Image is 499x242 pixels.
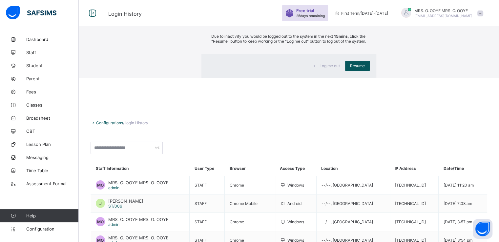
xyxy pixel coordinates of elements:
span: Lesson Plan [26,142,79,147]
span: [DATE] 11:20 am [444,183,474,188]
span: Chrome Mobile [230,201,258,206]
span: [DATE] 3:57 pm [444,219,472,224]
span: Login History [108,10,142,17]
img: sticker-purple.71386a28dfed39d6af7621340158ba97.svg [285,9,294,17]
span: Messaging [26,155,79,160]
span: Classes [26,102,79,108]
span: Chrome [230,219,244,224]
th: Access Type [275,161,316,176]
span: [TECHNICAL_ID] [395,219,426,224]
th: IP Address [390,161,439,176]
span: Parent [26,76,79,81]
span: MO [97,183,104,188]
button: Open asap [473,219,492,239]
span: STAFF [195,219,207,224]
span: Log me out [320,63,340,68]
span: Free trial [296,8,322,13]
span: [TECHNICAL_ID] [395,183,426,188]
span: Chrome [230,183,244,188]
span: --/-- , [GEOGRAPHIC_DATA] [322,201,373,206]
span: session/term information [335,11,388,16]
span: Time Table [26,168,79,173]
th: Staff Information [91,161,190,176]
span: [EMAIL_ADDRESS][DOMAIN_NAME] [414,14,472,18]
span: admin [108,185,119,190]
span: MRS. O. OOYE MRS. O. OOYE [108,235,169,240]
th: Location [316,161,390,176]
span: [DATE] 7:08 am [444,201,472,206]
th: Date/Time [439,161,487,176]
p: Due to inactivity you would be logged out to the system in the next , click the "Resume" button t... [211,34,366,44]
span: Android [287,201,301,206]
span: Staff [26,50,79,55]
span: Dashboard [26,37,79,42]
span: admin [108,222,119,227]
span: STAFF [195,183,207,188]
span: Help [26,213,78,218]
strong: 15mins [334,34,348,39]
span: Windows [287,219,304,224]
span: --/-- , [GEOGRAPHIC_DATA] [322,183,373,188]
span: Student [26,63,79,68]
span: 25 days remaining [296,14,325,18]
span: Resume [350,63,365,68]
th: User Type [190,161,225,176]
span: Broadsheet [26,115,79,121]
span: --/-- , [GEOGRAPHIC_DATA] [322,219,373,224]
a: Configurations [96,120,123,125]
th: Browser [225,161,275,176]
span: STAFF [195,201,207,206]
span: Fees [26,89,79,94]
span: ST/006 [108,204,122,209]
img: safsims [6,6,56,20]
span: CBT [26,129,79,134]
span: [TECHNICAL_ID] [395,201,426,206]
span: Configuration [26,226,78,232]
span: [PERSON_NAME] [108,198,143,204]
span: MRS. O. OOYE MRS. O. OOYE [414,8,472,13]
span: / login History [123,120,148,125]
span: Assessment Format [26,181,79,186]
span: MO [97,219,104,224]
span: J [99,201,102,206]
span: Windows [287,183,304,188]
span: MRS. O. OOYE MRS. O. OOYE [108,180,169,185]
div: MRS. O. OOYEMRS. O. OOYE [395,8,487,19]
span: MRS. O. OOYE MRS. O. OOYE [108,217,169,222]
